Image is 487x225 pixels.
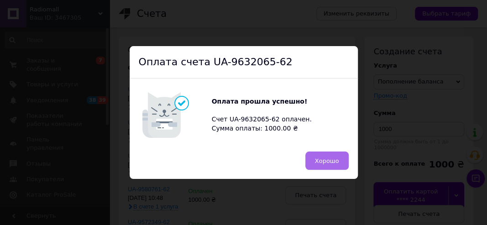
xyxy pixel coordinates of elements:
[139,88,212,142] img: Котик говорит: Оплата прошла успешно!
[212,98,308,105] b: Оплата прошла успешно!
[305,152,349,170] button: Хорошо
[212,97,321,133] div: Счет UA-9632065-62 оплачен. Сумма оплаты: 1000.00 ₴
[130,46,358,79] div: Оплата счета UA-9632065-62
[315,157,339,164] span: Хорошо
